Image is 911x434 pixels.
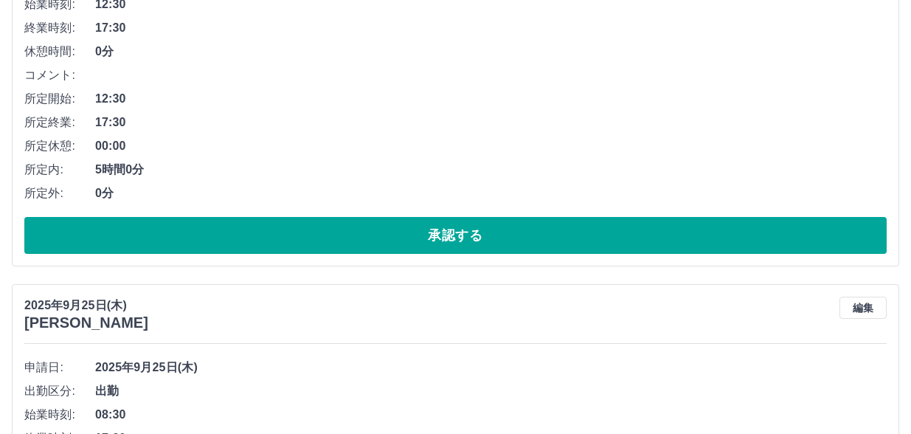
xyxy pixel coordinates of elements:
[24,114,95,131] span: 所定終業:
[24,314,148,331] h3: [PERSON_NAME]
[95,137,887,155] span: 00:00
[95,185,887,202] span: 0分
[24,185,95,202] span: 所定外:
[95,359,887,376] span: 2025年9月25日(木)
[24,382,95,400] span: 出勤区分:
[24,137,95,155] span: 所定休憩:
[24,90,95,108] span: 所定開始:
[95,114,887,131] span: 17:30
[24,161,95,179] span: 所定内:
[24,66,95,84] span: コメント:
[24,406,95,424] span: 始業時刻:
[24,297,148,314] p: 2025年9月25日(木)
[24,19,95,37] span: 終業時刻:
[95,43,887,61] span: 0分
[24,43,95,61] span: 休憩時間:
[24,217,887,254] button: 承認する
[95,90,887,108] span: 12:30
[95,382,887,400] span: 出勤
[95,19,887,37] span: 17:30
[24,359,95,376] span: 申請日:
[839,297,887,319] button: 編集
[95,161,887,179] span: 5時間0分
[95,406,887,424] span: 08:30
